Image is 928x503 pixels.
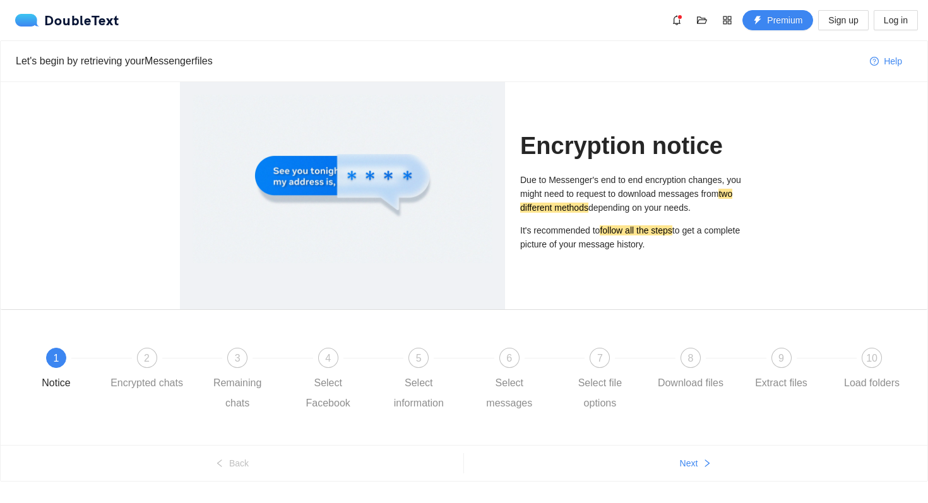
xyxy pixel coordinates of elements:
[692,10,712,30] button: folder-open
[110,373,183,393] div: Encrypted chats
[144,353,150,364] span: 2
[15,14,44,27] img: logo
[292,373,365,413] div: Select Facebook
[520,223,748,251] p: It's recommended to to get a complete picture of your message history.
[520,131,748,161] h1: Encryption notice
[15,14,119,27] div: DoubleText
[54,353,59,364] span: 1
[860,51,912,71] button: question-circleHelp
[15,14,119,27] a: logoDoubleText
[110,348,201,393] div: 2Encrypted chats
[201,373,274,413] div: Remaining chats
[884,54,902,68] span: Help
[742,10,813,30] button: thunderboltPremium
[658,373,723,393] div: Download files
[667,10,687,30] button: bell
[382,373,455,413] div: Select information
[42,373,70,393] div: Notice
[464,453,927,473] button: Nextright
[835,348,908,393] div: 10Load folders
[874,10,918,30] button: Log in
[1,453,463,473] button: leftBack
[687,353,693,364] span: 8
[828,13,858,27] span: Sign up
[693,15,711,25] span: folder-open
[654,348,745,393] div: 8Download files
[235,353,241,364] span: 3
[870,57,879,67] span: question-circle
[755,373,807,393] div: Extract files
[703,459,711,469] span: right
[866,353,877,364] span: 10
[520,189,732,213] mark: two different methods
[667,15,686,25] span: bell
[506,353,512,364] span: 6
[718,15,737,25] span: appstore
[745,348,836,393] div: 9Extract files
[600,225,672,235] mark: follow all the steps
[717,10,737,30] button: appstore
[16,53,860,69] div: Let's begin by retrieving your Messenger files
[520,173,748,215] p: Due to Messenger's end to end encryption changes, you might need to request to download messages ...
[778,353,784,364] span: 9
[753,16,762,26] span: thunderbolt
[563,373,636,413] div: Select file options
[884,13,908,27] span: Log in
[844,373,900,393] div: Load folders
[416,353,422,364] span: 5
[597,353,603,364] span: 7
[20,348,110,393] div: 1Notice
[680,456,698,470] span: Next
[818,10,868,30] button: Sign up
[563,348,654,413] div: 7Select file options
[201,348,292,413] div: 3Remaining chats
[382,348,473,413] div: 5Select information
[473,373,546,413] div: Select messages
[473,348,564,413] div: 6Select messages
[767,13,802,27] span: Premium
[325,353,331,364] span: 4
[292,348,383,413] div: 4Select Facebook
